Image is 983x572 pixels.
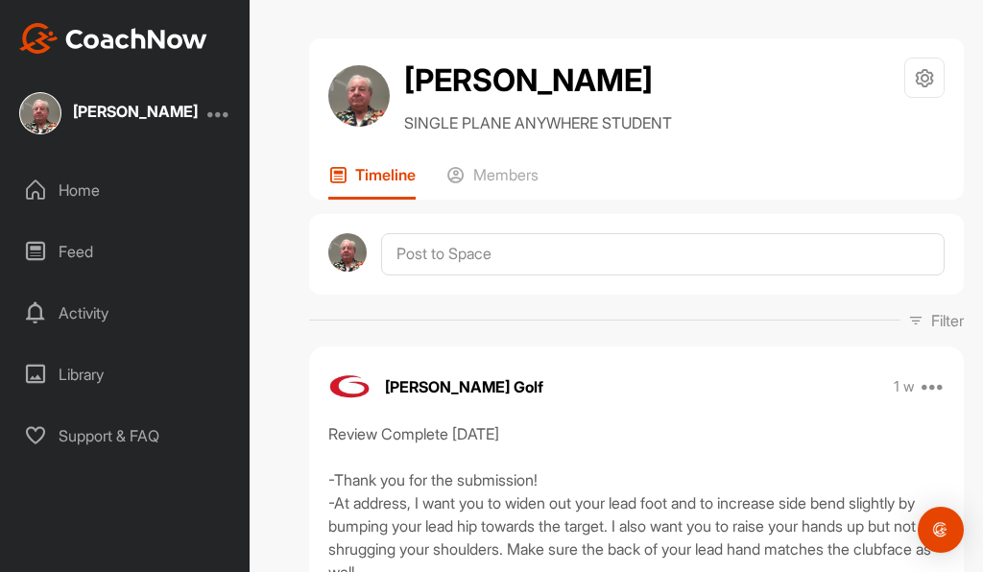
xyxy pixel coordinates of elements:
[11,166,241,214] div: Home
[73,104,198,119] div: [PERSON_NAME]
[473,165,539,184] p: Members
[404,58,653,104] h2: [PERSON_NAME]
[385,375,543,398] p: [PERSON_NAME] Golf
[11,227,241,275] div: Feed
[328,366,371,408] img: avatar
[404,111,672,134] p: SINGLE PLANE ANYWHERE STUDENT
[918,507,964,553] div: Open Intercom Messenger
[11,350,241,398] div: Library
[19,92,61,134] img: square_85e9aa93fb6ea901473b9d028b37e036.jpg
[931,309,964,332] p: Filter
[328,65,390,127] img: avatar
[355,165,416,184] p: Timeline
[894,377,915,396] p: 1 w
[19,23,207,54] img: CoachNow
[11,412,241,460] div: Support & FAQ
[11,289,241,337] div: Activity
[328,233,367,272] img: avatar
